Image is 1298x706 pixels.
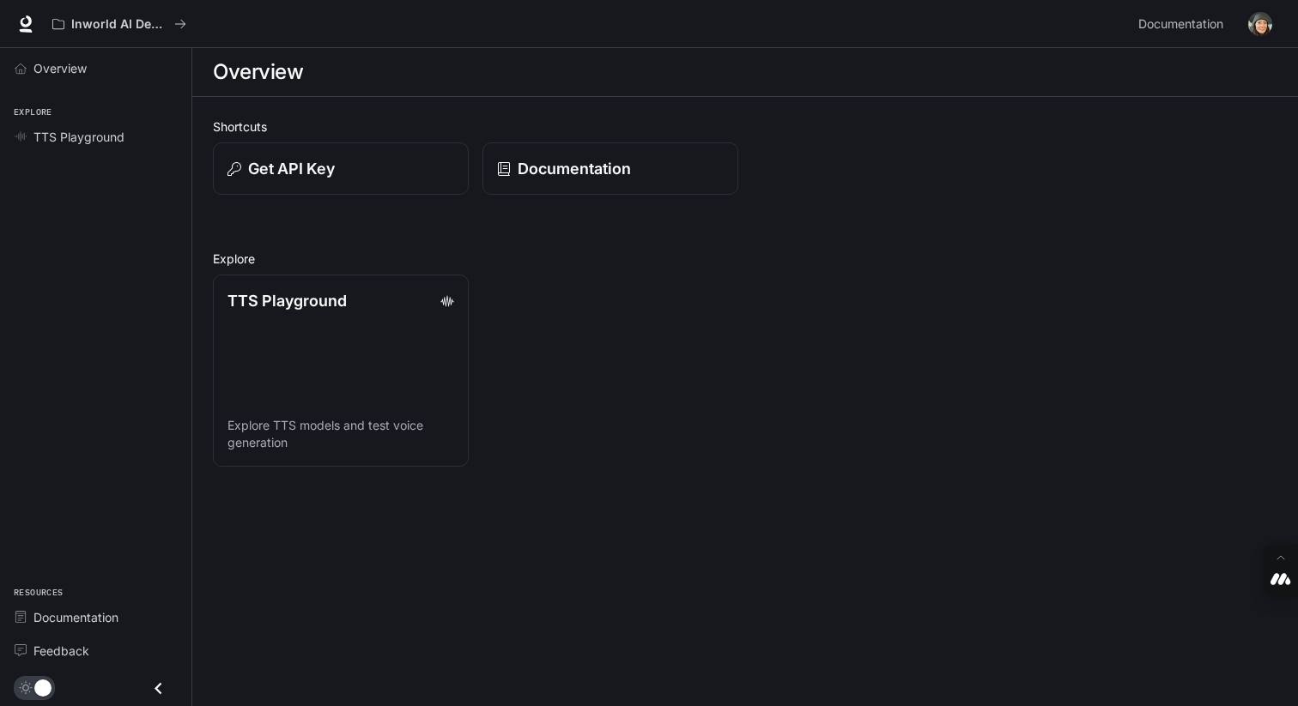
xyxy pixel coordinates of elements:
[71,17,167,32] p: Inworld AI Demos
[45,7,194,41] button: All workspaces
[213,275,469,467] a: TTS PlaygroundExplore TTS models and test voice generation
[482,142,738,195] a: Documentation
[7,636,185,666] a: Feedback
[1248,12,1272,36] img: User avatar
[33,128,124,146] span: TTS Playground
[139,671,178,706] button: Close drawer
[213,55,303,89] h1: Overview
[213,142,469,195] button: Get API Key
[33,642,89,660] span: Feedback
[227,417,454,451] p: Explore TTS models and test voice generation
[227,289,347,312] p: TTS Playground
[33,59,87,77] span: Overview
[7,122,185,152] a: TTS Playground
[1243,7,1277,41] button: User avatar
[1131,7,1236,41] a: Documentation
[34,678,52,697] span: Dark mode toggle
[33,608,118,626] span: Documentation
[7,602,185,632] a: Documentation
[213,250,1277,268] h2: Explore
[248,157,335,180] p: Get API Key
[518,157,631,180] p: Documentation
[1138,14,1223,35] span: Documentation
[213,118,1277,136] h2: Shortcuts
[7,53,185,83] a: Overview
